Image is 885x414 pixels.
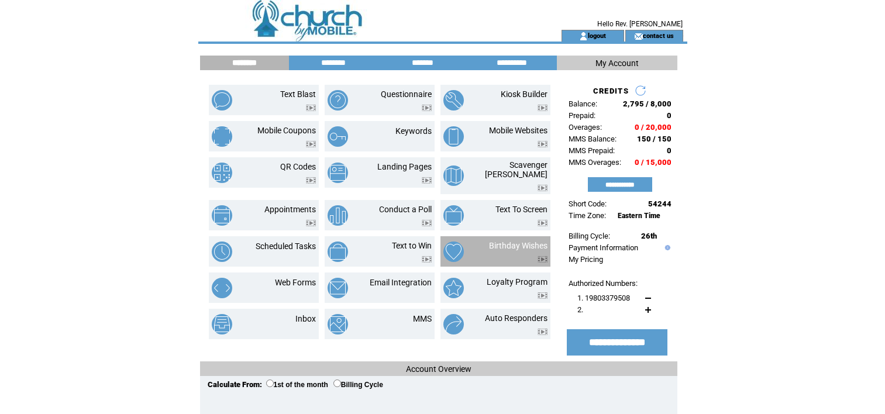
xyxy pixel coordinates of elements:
span: 150 / 150 [637,134,672,143]
img: keywords.png [328,126,348,147]
img: text-to-screen.png [443,205,464,226]
input: Billing Cycle [333,379,341,387]
img: questionnaire.png [328,90,348,111]
a: Web Forms [275,278,316,287]
span: Hello Rev. [PERSON_NAME] [597,20,683,28]
img: contact_us_icon.gif [634,32,643,41]
span: 54244 [648,199,672,208]
img: landing-pages.png [328,163,348,183]
img: video.png [538,141,547,147]
img: conduct-a-poll.png [328,205,348,226]
a: Inbox [295,314,316,323]
span: Billing Cycle: [569,232,610,240]
a: Loyalty Program [487,277,547,287]
a: Landing Pages [377,162,432,171]
img: video.png [538,105,547,111]
img: appointments.png [212,205,232,226]
img: auto-responders.png [443,314,464,334]
input: 1st of the month [266,379,274,387]
img: qr-codes.png [212,163,232,183]
span: Calculate From: [208,380,262,389]
span: Overages: [569,123,602,132]
a: Conduct a Poll [379,205,432,214]
a: Keywords [395,126,432,136]
img: mms.png [328,314,348,334]
img: video.png [422,256,432,263]
img: account_icon.gif [579,32,588,41]
img: birthday-wishes.png [443,241,464,262]
a: Appointments [264,205,316,214]
img: video.png [422,220,432,226]
span: 0 / 20,000 [635,123,672,132]
img: video.png [422,105,432,111]
img: video.png [538,256,547,263]
img: text-to-win.png [328,241,348,262]
img: inbox.png [212,314,232,334]
span: MMS Balance: [569,134,617,143]
span: 0 [667,111,672,120]
img: video.png [538,220,547,226]
a: Mobile Coupons [257,126,316,135]
span: CREDITS [593,87,629,95]
img: video.png [538,185,547,191]
a: Mobile Websites [489,126,547,135]
img: video.png [306,105,316,111]
img: loyalty-program.png [443,278,464,298]
span: My Account [595,58,639,68]
span: Eastern Time [618,212,660,220]
a: Text To Screen [495,205,547,214]
a: Text Blast [280,89,316,99]
a: Auto Responders [485,313,547,323]
a: Birthday Wishes [489,241,547,250]
span: 2,795 / 8,000 [623,99,672,108]
a: logout [588,32,606,39]
a: contact us [643,32,674,39]
span: Short Code: [569,199,607,208]
img: video.png [306,141,316,147]
a: Questionnaire [381,89,432,99]
img: help.gif [662,245,670,250]
span: 0 / 15,000 [635,158,672,167]
label: 1st of the month [266,381,328,389]
span: MMS Overages: [569,158,621,167]
span: 0 [667,146,672,155]
span: Account Overview [406,364,471,374]
span: Prepaid: [569,111,595,120]
a: Email Integration [370,278,432,287]
img: kiosk-builder.png [443,90,464,111]
a: Kiosk Builder [501,89,547,99]
img: mobile-coupons.png [212,126,232,147]
img: video.png [422,177,432,184]
span: Time Zone: [569,211,606,220]
img: text-blast.png [212,90,232,111]
span: Authorized Numbers: [569,279,638,288]
span: 2. [577,305,583,314]
label: Billing Cycle [333,381,383,389]
img: mobile-websites.png [443,126,464,147]
span: Balance: [569,99,597,108]
a: Scavenger [PERSON_NAME] [485,160,547,179]
a: My Pricing [569,255,603,264]
a: Text to Win [392,241,432,250]
span: MMS Prepaid: [569,146,615,155]
a: Payment Information [569,243,638,252]
img: scavenger-hunt.png [443,165,464,186]
img: video.png [306,220,316,226]
img: web-forms.png [212,278,232,298]
span: 26th [641,232,657,240]
img: email-integration.png [328,278,348,298]
span: 1. 19803379508 [577,294,630,302]
img: video.png [538,329,547,335]
a: MMS [413,314,432,323]
a: Scheduled Tasks [256,241,316,251]
img: scheduled-tasks.png [212,241,232,262]
img: video.png [306,177,316,184]
img: video.png [538,292,547,299]
a: QR Codes [280,162,316,171]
